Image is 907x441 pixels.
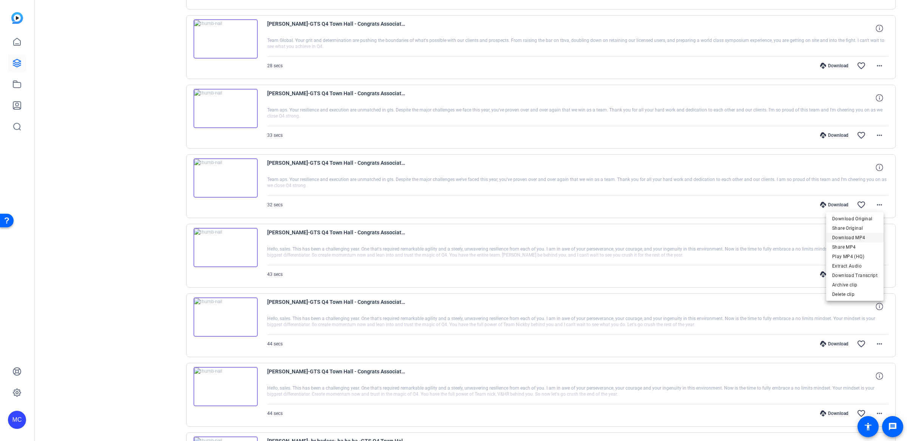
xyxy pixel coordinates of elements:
span: Share MP4 [832,242,878,251]
span: Download MP4 [832,233,878,242]
span: Extract Audio [832,261,878,270]
span: Share Original [832,223,878,232]
span: Delete clip [832,289,878,299]
span: Download Transcript [832,271,878,280]
span: Archive clip [832,280,878,289]
span: Download Original [832,214,878,223]
span: Play MP4 (HQ) [832,252,878,261]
